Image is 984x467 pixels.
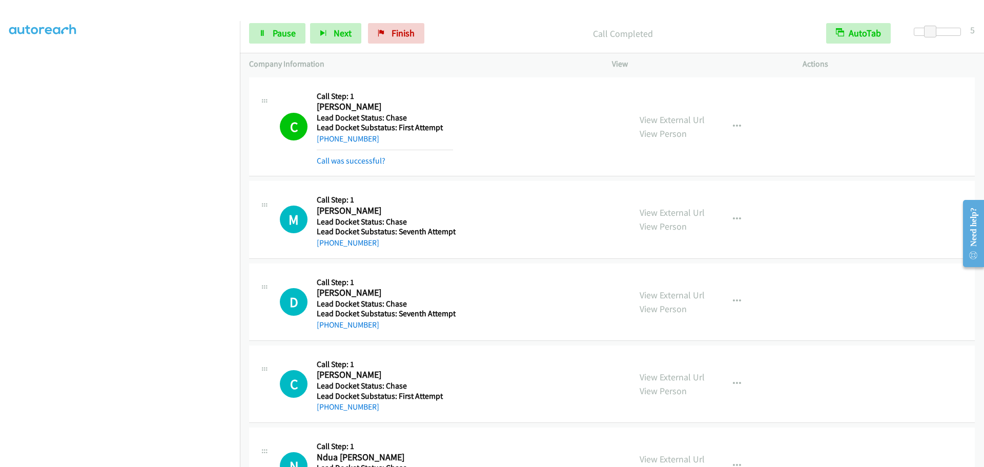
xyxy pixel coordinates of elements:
h1: C [280,113,307,140]
a: View External Url [640,207,705,218]
h2: [PERSON_NAME] [317,205,453,217]
a: View Person [640,128,687,139]
h5: Lead Docket Substatus: Seventh Attempt [317,227,456,237]
h5: Lead Docket Status: Chase [317,299,456,309]
div: The call is yet to be attempted [280,370,307,398]
h1: D [280,288,307,316]
button: Next [310,23,361,44]
a: [PHONE_NUMBER] [317,238,379,248]
span: Pause [273,27,296,39]
a: Finish [368,23,424,44]
a: View External Url [640,114,705,126]
iframe: Resource Center [954,193,984,274]
h1: M [280,206,307,233]
span: Finish [392,27,415,39]
h2: [PERSON_NAME] [317,287,453,299]
a: View Person [640,385,687,397]
h5: Lead Docket Status: Chase [317,217,456,227]
h5: Call Step: 1 [317,195,456,205]
a: View External Url [640,371,705,383]
h5: Lead Docket Substatus: Seventh Attempt [317,309,456,319]
h5: Lead Docket Status: Chase [317,113,453,123]
h5: Lead Docket Status: Chase [317,381,453,391]
span: Next [334,27,352,39]
a: View Person [640,220,687,232]
h5: Lead Docket Substatus: First Attempt [317,123,453,133]
h5: Call Step: 1 [317,359,453,370]
div: 5 [970,23,975,37]
a: View External Url [640,453,705,465]
p: Call Completed [438,27,808,40]
h2: Ndua [PERSON_NAME] [317,452,453,463]
a: [PHONE_NUMBER] [317,320,379,330]
a: View External Url [640,289,705,301]
a: Pause [249,23,305,44]
a: View Person [640,303,687,315]
h2: [PERSON_NAME] [317,101,453,113]
h5: Call Step: 1 [317,91,453,101]
div: The call is yet to be attempted [280,288,307,316]
h5: Lead Docket Substatus: First Attempt [317,391,453,401]
h2: [PERSON_NAME] [317,369,453,381]
h5: Call Step: 1 [317,277,456,288]
h5: Call Step: 1 [317,441,453,452]
p: View [612,58,784,70]
a: [PHONE_NUMBER] [317,402,379,412]
p: Actions [803,58,975,70]
h1: C [280,370,307,398]
p: Company Information [249,58,593,70]
a: [PHONE_NUMBER] [317,134,379,144]
a: Call was successful? [317,156,385,166]
button: AutoTab [826,23,891,44]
